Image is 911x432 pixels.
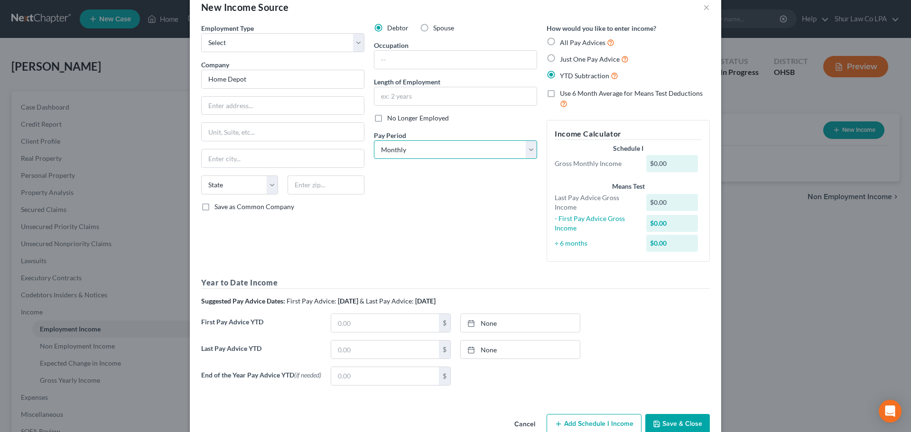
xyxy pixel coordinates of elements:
[439,367,450,385] div: $
[560,89,703,97] span: Use 6 Month Average for Means Test Deductions
[646,235,698,252] div: $0.00
[288,175,364,194] input: Enter zip...
[439,340,450,358] div: $
[439,314,450,332] div: $
[550,193,641,212] div: Last Pay Advice Gross Income
[338,297,358,305] strong: [DATE]
[560,55,620,63] span: Just One Pay Advice
[560,72,609,80] span: YTD Subtraction
[201,24,254,32] span: Employment Type
[374,87,537,105] input: ex: 2 years
[560,38,605,46] span: All Pay Advices
[201,277,710,289] h5: Year to Date Income
[331,367,439,385] input: 0.00
[201,70,364,89] input: Search company by name...
[287,297,336,305] span: First Pay Advice:
[433,24,454,32] span: Spouse
[879,400,902,423] div: Open Intercom Messenger
[202,123,364,141] input: Unit, Suite, etc...
[415,297,436,305] strong: [DATE]
[331,340,439,358] input: 0.00
[331,314,439,332] input: 0.00
[387,24,409,32] span: Debtor
[202,97,364,115] input: Enter address...
[387,114,449,122] span: No Longer Employed
[214,202,294,211] span: Save as Common Company
[201,61,229,69] span: Company
[374,51,537,69] input: --
[550,159,641,168] div: Gross Monthly Income
[547,23,656,33] label: How would you like to enter income?
[202,149,364,167] input: Enter city...
[201,0,289,14] div: New Income Source
[196,313,326,340] label: First Pay Advice YTD
[294,371,321,379] span: (if needed)
[646,194,698,211] div: $0.00
[196,367,326,393] label: End of the Year Pay Advice YTD
[360,297,414,305] span: & Last Pay Advice:
[461,340,580,358] a: None
[550,214,641,233] div: - First Pay Advice Gross Income
[374,131,406,139] span: Pay Period
[646,155,698,172] div: $0.00
[550,239,641,248] div: ÷ 6 months
[201,297,285,305] strong: Suggested Pay Advice Dates:
[555,182,702,191] div: Means Test
[196,340,326,367] label: Last Pay Advice YTD
[374,40,409,50] label: Occupation
[555,128,702,140] h5: Income Calculator
[703,1,710,13] button: ×
[461,314,580,332] a: None
[646,215,698,232] div: $0.00
[374,77,440,87] label: Length of Employment
[555,144,702,153] div: Schedule I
